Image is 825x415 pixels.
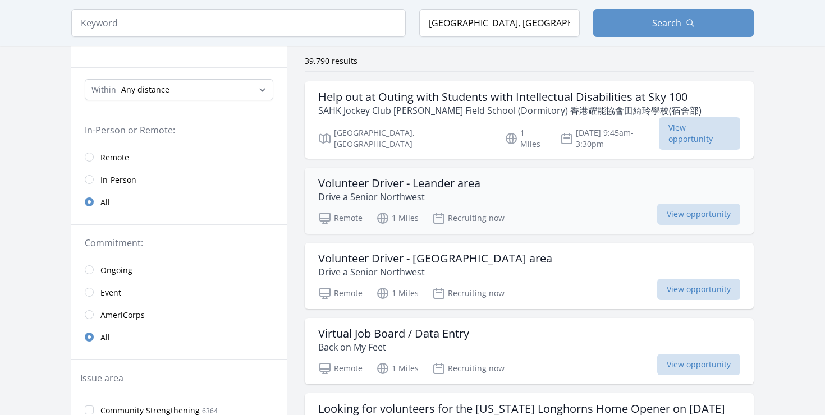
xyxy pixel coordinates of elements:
[80,371,123,385] legend: Issue area
[305,318,754,384] a: Virtual Job Board / Data Entry Back on My Feet Remote 1 Miles Recruiting now View opportunity
[419,9,580,37] input: Location
[376,362,419,375] p: 1 Miles
[432,362,505,375] p: Recruiting now
[593,9,754,37] button: Search
[318,340,469,354] p: Back on My Feet
[318,90,702,104] h3: Help out at Outing with Students with Intellectual Disabilities at Sky 100
[657,279,740,300] span: View opportunity
[85,405,94,414] input: Community Strengthening 6364
[71,191,287,213] a: All
[71,281,287,303] a: Event
[71,168,287,191] a: In-Person
[305,243,754,309] a: Volunteer Driver - [GEOGRAPHIC_DATA] area Drive a Senior Northwest Remote 1 Miles Recruiting now ...
[318,177,480,190] h3: Volunteer Driver - Leander area
[505,127,546,150] p: 1 Miles
[318,287,363,300] p: Remote
[100,265,132,276] span: Ongoing
[100,287,121,298] span: Event
[560,127,659,150] p: [DATE] 9:45am-3:30pm
[71,303,287,326] a: AmeriCorps
[318,265,552,279] p: Drive a Senior Northwest
[652,16,681,30] span: Search
[657,354,740,375] span: View opportunity
[318,327,469,340] h3: Virtual Job Board / Data Entry
[305,81,754,159] a: Help out at Outing with Students with Intellectual Disabilities at Sky 100 SAHK Jockey Club [PERS...
[376,287,419,300] p: 1 Miles
[100,197,110,208] span: All
[305,168,754,234] a: Volunteer Driver - Leander area Drive a Senior Northwest Remote 1 Miles Recruiting now View oppor...
[71,326,287,348] a: All
[71,146,287,168] a: Remote
[85,123,273,137] legend: In-Person or Remote:
[71,9,406,37] input: Keyword
[85,79,273,100] select: Search Radius
[100,332,110,343] span: All
[432,287,505,300] p: Recruiting now
[318,190,480,204] p: Drive a Senior Northwest
[318,252,552,265] h3: Volunteer Driver - [GEOGRAPHIC_DATA] area
[659,117,740,150] span: View opportunity
[100,174,136,186] span: In-Person
[100,310,145,321] span: AmeriCorps
[318,127,491,150] p: [GEOGRAPHIC_DATA], [GEOGRAPHIC_DATA]
[318,211,363,225] p: Remote
[657,204,740,225] span: View opportunity
[432,211,505,225] p: Recruiting now
[376,211,419,225] p: 1 Miles
[318,104,702,117] p: SAHK Jockey Club [PERSON_NAME] Field School (Dormitory) 香港耀能協會田綺玲學校(宿舍部)
[100,152,129,163] span: Remote
[318,362,363,375] p: Remote
[71,259,287,281] a: Ongoing
[305,56,357,66] span: 39,790 results
[85,236,273,250] legend: Commitment:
